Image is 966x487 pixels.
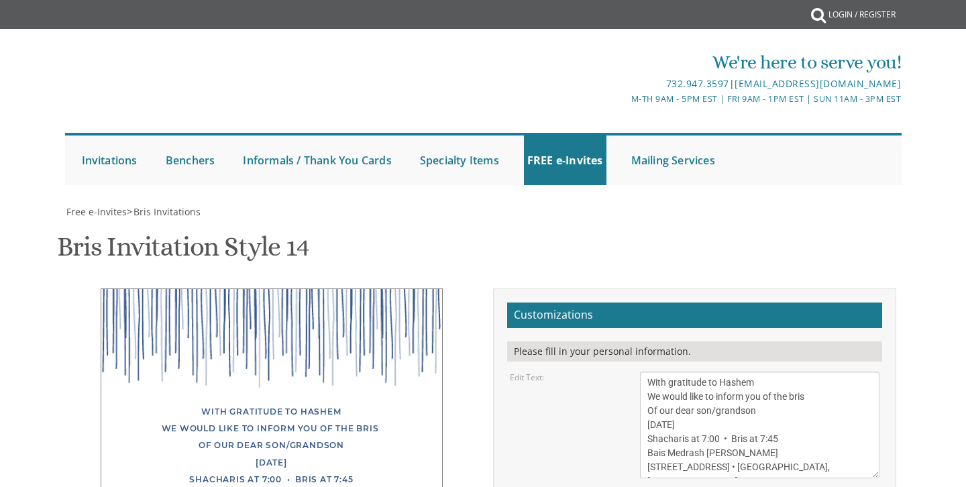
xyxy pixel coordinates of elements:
[344,92,901,106] div: M-Th 9am - 5pm EST | Fri 9am - 1pm EST | Sun 11am - 3pm EST
[524,136,606,185] a: FREE e-Invites
[735,77,901,90] a: [EMAIL_ADDRESS][DOMAIN_NAME]
[510,372,544,383] label: Edit Text:
[239,136,394,185] a: Informals / Thank You Cards
[628,136,718,185] a: Mailing Services
[132,205,201,218] a: Bris Invitations
[65,205,127,218] a: Free e-Invites
[344,76,901,92] div: |
[344,49,901,76] div: We're here to serve you!
[57,232,309,272] h1: Bris Invitation Style 14
[66,205,127,218] span: Free e-Invites
[417,136,502,185] a: Specialty Items
[640,372,880,478] textarea: With gratitude to Hashem We would like to inform you of the bris Of our dear son/grandson [DATE] ...
[666,77,729,90] a: 732.947.3597
[507,303,882,328] h2: Customizations
[78,136,141,185] a: Invitations
[507,341,882,362] div: Please fill in your personal information.
[127,205,201,218] span: >
[162,136,219,185] a: Benchers
[133,205,201,218] span: Bris Invitations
